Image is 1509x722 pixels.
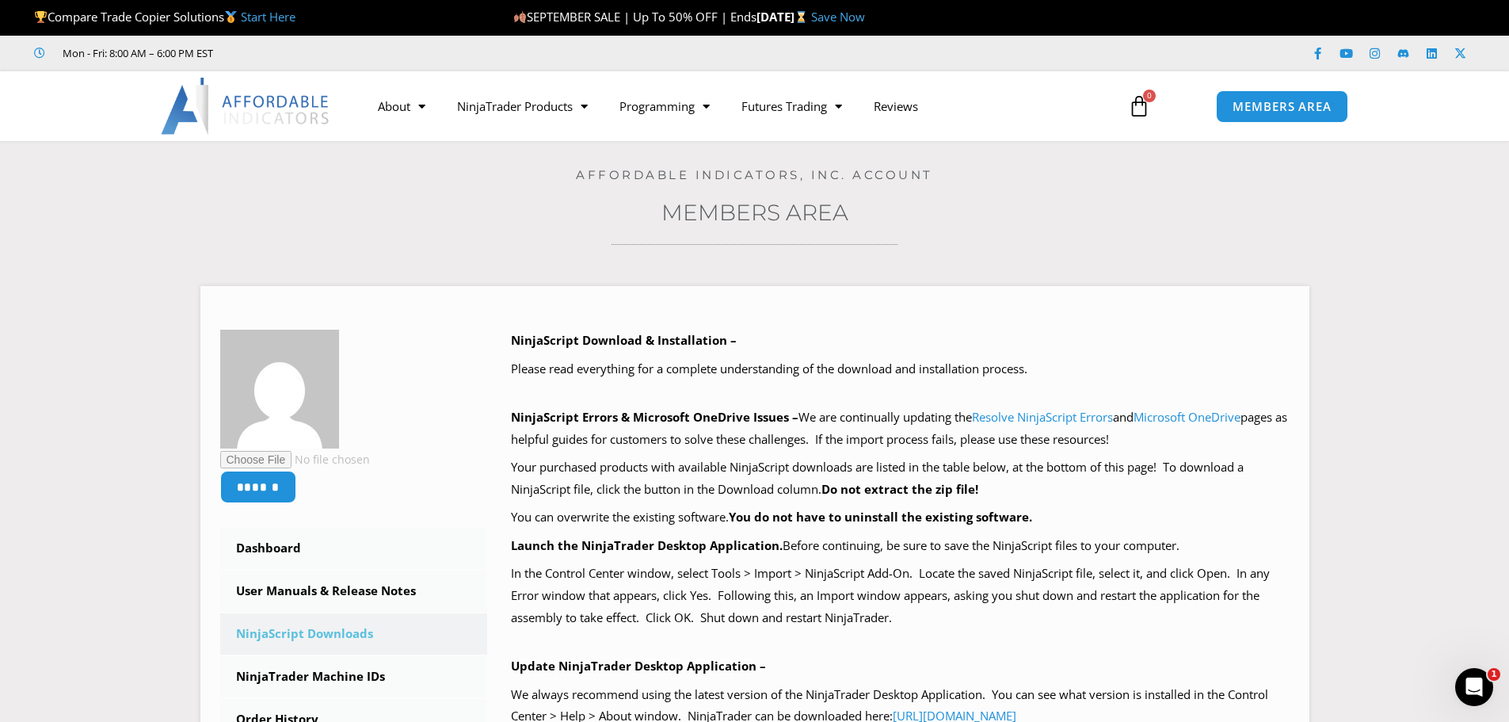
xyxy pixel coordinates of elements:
[1143,90,1156,102] span: 0
[220,656,488,697] a: NinjaTrader Machine IDs
[220,571,488,612] a: User Manuals & Release Notes
[726,88,858,124] a: Futures Trading
[1233,101,1332,113] span: MEMBERS AREA
[511,409,798,425] b: NinjaScript Errors & Microsoft OneDrive Issues –
[511,332,737,348] b: NinjaScript Download & Installation –
[513,9,756,25] span: SEPTEMBER SALE | Up To 50% OFF | Ends
[604,88,726,124] a: Programming
[729,509,1032,525] b: You do not have to uninstall the existing software.
[220,330,339,449] img: 9b1f5fe0b9cfc699a0cb3ee65d96f17d4773541739bf551508fcd47b539dd305
[1216,90,1348,123] a: MEMBERS AREA
[362,88,1110,124] nav: Menu
[511,506,1290,529] p: You can overwrite the existing software.
[441,88,604,124] a: NinjaTrader Products
[511,457,1290,501] p: Your purchased products with available NinjaScript downloads are listed in the table below, at th...
[225,11,237,23] img: 🥇
[1104,83,1174,129] a: 0
[511,658,766,674] b: Update NinjaTrader Desktop Application –
[235,45,473,61] iframe: Customer reviews powered by Trustpilot
[972,409,1113,425] a: Resolve NinjaScript Errors
[34,9,295,25] span: Compare Trade Copier Solutions
[821,481,978,497] b: Do not extract the zip file!
[1455,668,1493,706] iframe: Intercom live chat
[858,88,934,124] a: Reviews
[511,537,783,553] b: Launch the NinjaTrader Desktop Application.
[576,167,933,182] a: Affordable Indicators, Inc. Account
[661,199,848,226] a: Members Area
[35,11,47,23] img: 🏆
[59,44,213,63] span: Mon - Fri: 8:00 AM – 6:00 PM EST
[511,535,1290,557] p: Before continuing, be sure to save the NinjaScript files to your computer.
[1134,409,1240,425] a: Microsoft OneDrive
[362,88,441,124] a: About
[241,9,295,25] a: Start Here
[514,11,526,23] img: 🍂
[795,11,807,23] img: ⌛
[511,563,1290,629] p: In the Control Center window, select Tools > Import > NinjaScript Add-On. Locate the saved NinjaS...
[161,78,331,135] img: LogoAI | Affordable Indicators – NinjaTrader
[1488,668,1500,681] span: 1
[220,528,488,569] a: Dashboard
[511,407,1290,451] p: We are continually updating the and pages as helpful guides for customers to solve these challeng...
[511,358,1290,380] p: Please read everything for a complete understanding of the download and installation process.
[220,613,488,655] a: NinjaScript Downloads
[811,9,865,25] a: Save Now
[756,9,811,25] strong: [DATE]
